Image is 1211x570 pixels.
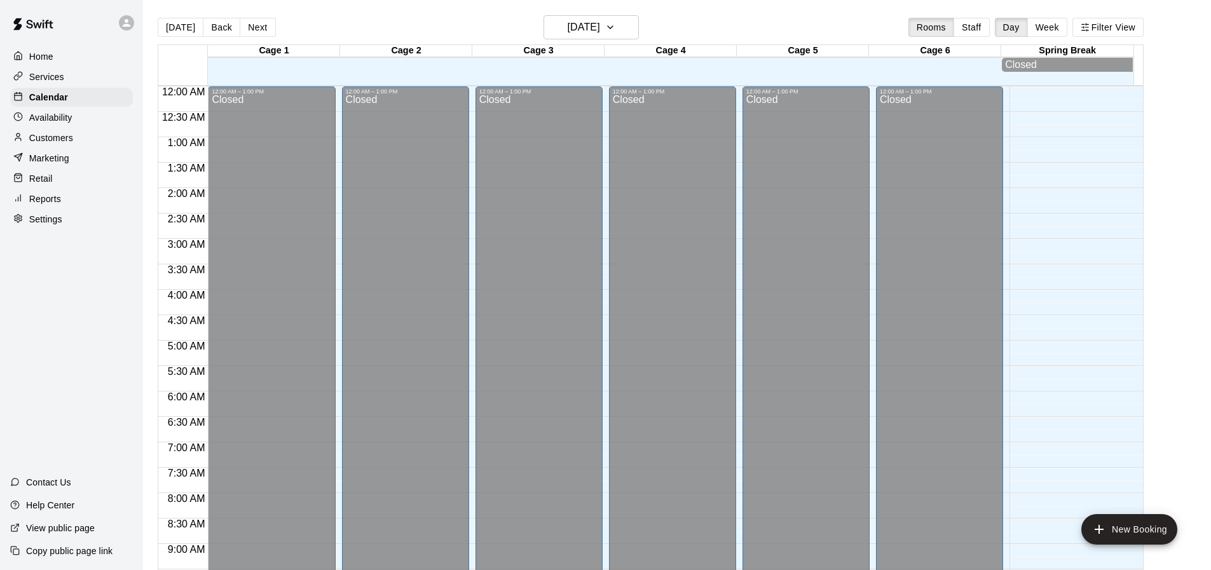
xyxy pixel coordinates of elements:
[29,50,53,63] p: Home
[472,45,605,57] div: Cage 3
[159,112,209,123] span: 12:30 AM
[479,88,599,95] div: 12:00 AM – 1:00 PM
[208,45,340,57] div: Cage 1
[165,391,209,402] span: 6:00 AM
[1005,59,1130,71] div: Closed
[29,132,73,144] p: Customers
[29,91,68,104] p: Calendar
[737,45,869,57] div: Cage 5
[10,47,133,66] a: Home
[568,18,600,36] h6: [DATE]
[165,214,209,224] span: 2:30 AM
[10,88,133,107] a: Calendar
[165,493,209,504] span: 8:00 AM
[165,544,209,555] span: 9:00 AM
[29,71,64,83] p: Services
[212,88,331,95] div: 12:00 AM – 1:00 PM
[158,18,203,37] button: [DATE]
[29,111,72,124] p: Availability
[10,67,133,86] a: Services
[29,213,62,226] p: Settings
[10,189,133,208] a: Reports
[29,193,61,205] p: Reports
[544,15,639,39] button: [DATE]
[880,88,999,95] div: 12:00 AM – 1:00 PM
[165,341,209,351] span: 5:00 AM
[165,137,209,148] span: 1:00 AM
[165,519,209,529] span: 8:30 AM
[340,45,472,57] div: Cage 2
[954,18,990,37] button: Staff
[165,315,209,326] span: 4:30 AM
[165,442,209,453] span: 7:00 AM
[1001,45,1133,57] div: Spring Break
[26,476,71,489] p: Contact Us
[26,499,74,512] p: Help Center
[869,45,1001,57] div: Cage 6
[26,545,113,557] p: Copy public page link
[165,239,209,250] span: 3:00 AM
[165,468,209,478] span: 7:30 AM
[10,108,133,127] a: Availability
[165,188,209,199] span: 2:00 AM
[1081,514,1177,545] button: add
[995,18,1028,37] button: Day
[165,290,209,301] span: 4:00 AM
[1072,18,1144,37] button: Filter View
[10,169,133,188] a: Retail
[605,45,737,57] div: Cage 4
[159,86,209,97] span: 12:00 AM
[908,18,954,37] button: Rooms
[165,163,209,173] span: 1:30 AM
[613,88,732,95] div: 12:00 AM – 1:00 PM
[29,172,53,185] p: Retail
[165,264,209,275] span: 3:30 AM
[10,210,133,229] a: Settings
[203,18,240,37] button: Back
[10,128,133,147] a: Customers
[240,18,275,37] button: Next
[165,417,209,428] span: 6:30 AM
[165,366,209,377] span: 5:30 AM
[26,522,95,534] p: View public page
[10,149,133,168] a: Marketing
[346,88,465,95] div: 12:00 AM – 1:00 PM
[1027,18,1067,37] button: Week
[746,88,866,95] div: 12:00 AM – 1:00 PM
[29,152,69,165] p: Marketing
